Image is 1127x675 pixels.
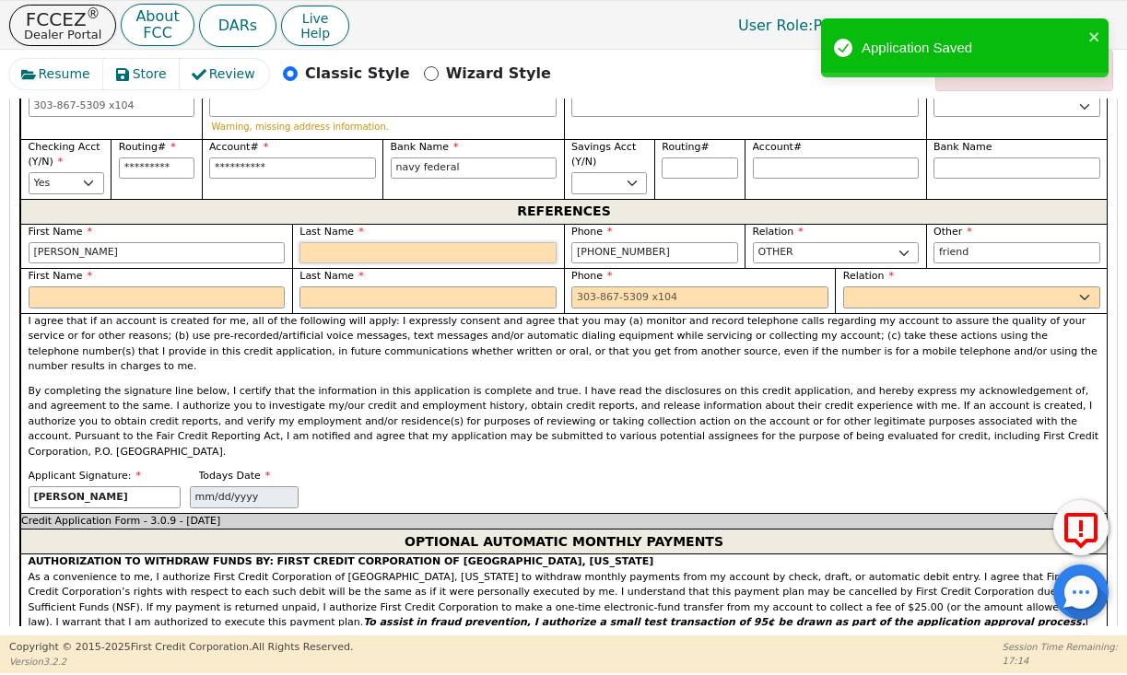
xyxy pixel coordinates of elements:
button: DARs [199,5,276,47]
div: Application Saved [862,38,1083,59]
span: Store [133,64,167,84]
button: Resume [9,59,104,89]
input: 303-867-5309 x104 [571,286,828,308]
span: Last Name [299,270,363,282]
span: Live [300,11,330,26]
span: As a convenience to me, I authorize First Credit Corporation of [GEOGRAPHIC_DATA], [US_STATE] to ... [29,555,1098,658]
span: Applicant Signature: [29,470,141,482]
button: Report Error to FCC [1053,500,1109,555]
span: Routing# [119,141,176,153]
p: 17:14 [1003,654,1118,668]
p: I agree that if an account is created for me, all of the following will apply: I expressly consen... [29,314,1100,375]
span: Phone [571,226,613,238]
span: Help [300,26,330,41]
span: Relation [753,226,804,238]
button: Store [103,59,181,89]
button: FCCEZ®Dealer Portal [9,5,116,46]
span: OPTIONAL AUTOMATIC MONTHLY PAYMENTS [405,530,723,553]
span: Savings Acct (Y/N) [571,141,636,169]
span: Review [209,64,255,84]
button: 3659A:[PERSON_NAME] [893,11,1118,40]
p: Dealer Portal [24,29,101,41]
span: Other [933,226,972,238]
p: Primary [720,7,888,43]
span: Todays Date [199,470,271,482]
a: User Role:Primary [720,7,888,43]
span: REFERENCES [517,200,610,224]
input: 303-867-5309 x104 [571,242,738,264]
p: About [135,9,179,24]
span: First Name [29,270,93,282]
p: Version 3.2.2 [9,655,353,669]
span: User Role : [738,17,813,34]
button: AboutFCC [121,4,194,47]
p: FCC [135,26,179,41]
p: Wizard Style [446,63,551,85]
i: To assist in fraud prevention, I authorize a small test transaction of 95¢ be drawn as part of th... [363,616,1086,628]
p: Classic Style [305,63,410,85]
p: Session Time Remaining: [1003,640,1118,654]
span: Last Name [299,226,363,238]
strong: AUTHORIZATION TO WITHDRAW FUNDS BY: FIRST CREDIT CORPORATION OF [GEOGRAPHIC_DATA], [US_STATE] [29,555,654,567]
span: Bank Name [933,141,992,153]
input: 303-867-5309 x104 [29,96,195,118]
span: Account# [209,141,268,153]
span: First Name [29,226,93,238]
span: Routing# [662,141,709,153]
button: close [1088,26,1101,47]
button: Review [180,59,269,89]
span: Account# [753,141,803,153]
span: Resume [39,64,90,84]
p: By completing the signature line below, I certify that the information in this application is com... [29,384,1100,460]
input: first last [29,486,181,508]
span: Checking Acct (Y/N) [29,141,100,169]
p: FCCEZ [24,10,101,29]
div: Credit Application Form - 3.0.9 - [DATE] [20,513,1107,530]
span: Bank Name [391,141,459,153]
sup: ® [87,6,100,22]
p: Copyright © 2015- 2025 First Credit Corporation. [9,640,353,656]
span: Relation [843,270,894,282]
span: Phone [571,270,613,282]
button: LiveHelp [281,6,349,46]
p: Warning, missing address information. [212,122,555,132]
span: All Rights Reserved. [252,641,353,653]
